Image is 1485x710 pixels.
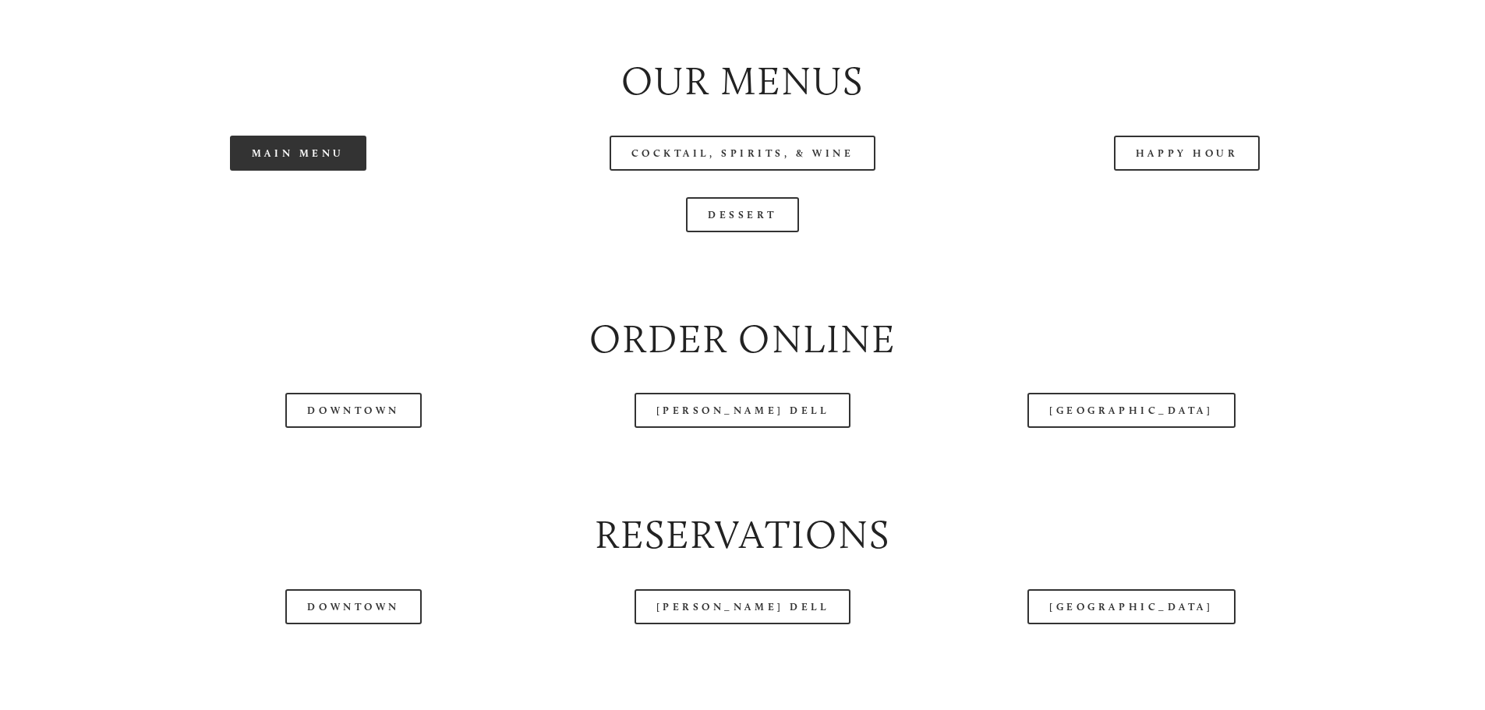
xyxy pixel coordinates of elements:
[285,589,421,624] a: Downtown
[285,393,421,428] a: Downtown
[635,589,851,624] a: [PERSON_NAME] Dell
[1027,393,1235,428] a: [GEOGRAPHIC_DATA]
[686,197,799,232] a: Dessert
[230,136,366,171] a: Main Menu
[89,312,1395,367] h2: Order Online
[610,136,876,171] a: Cocktail, Spirits, & Wine
[1114,136,1260,171] a: Happy Hour
[89,507,1395,563] h2: Reservations
[635,393,851,428] a: [PERSON_NAME] Dell
[1027,589,1235,624] a: [GEOGRAPHIC_DATA]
